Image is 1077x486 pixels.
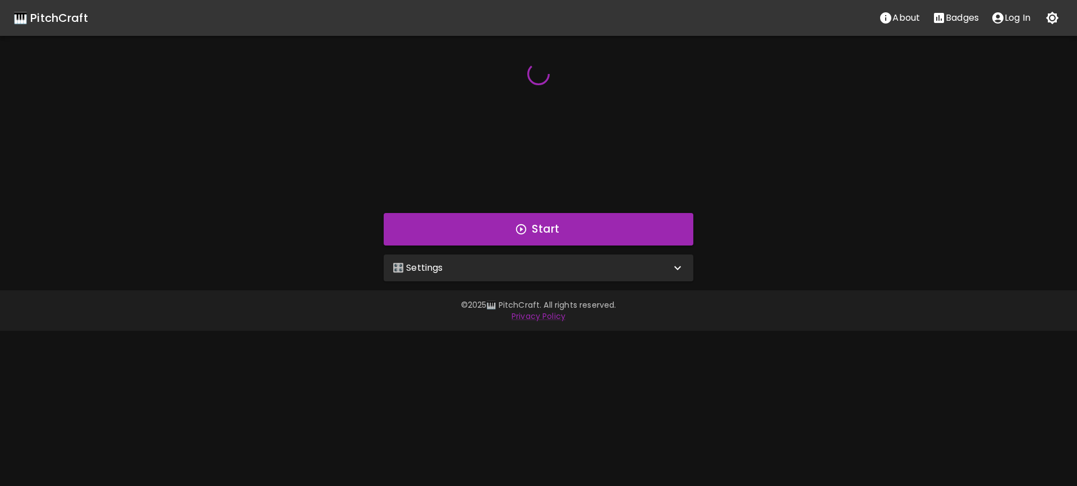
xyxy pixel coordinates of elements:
[873,7,926,29] button: About
[512,311,565,322] a: Privacy Policy
[13,9,88,27] a: 🎹 PitchCraft
[926,7,985,29] button: Stats
[215,299,862,311] p: © 2025 🎹 PitchCraft. All rights reserved.
[892,11,920,25] p: About
[985,7,1037,29] button: account of current user
[384,254,693,281] div: 🎛️ Settings
[384,213,693,246] button: Start
[1005,11,1030,25] p: Log In
[393,261,443,275] p: 🎛️ Settings
[946,11,979,25] p: Badges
